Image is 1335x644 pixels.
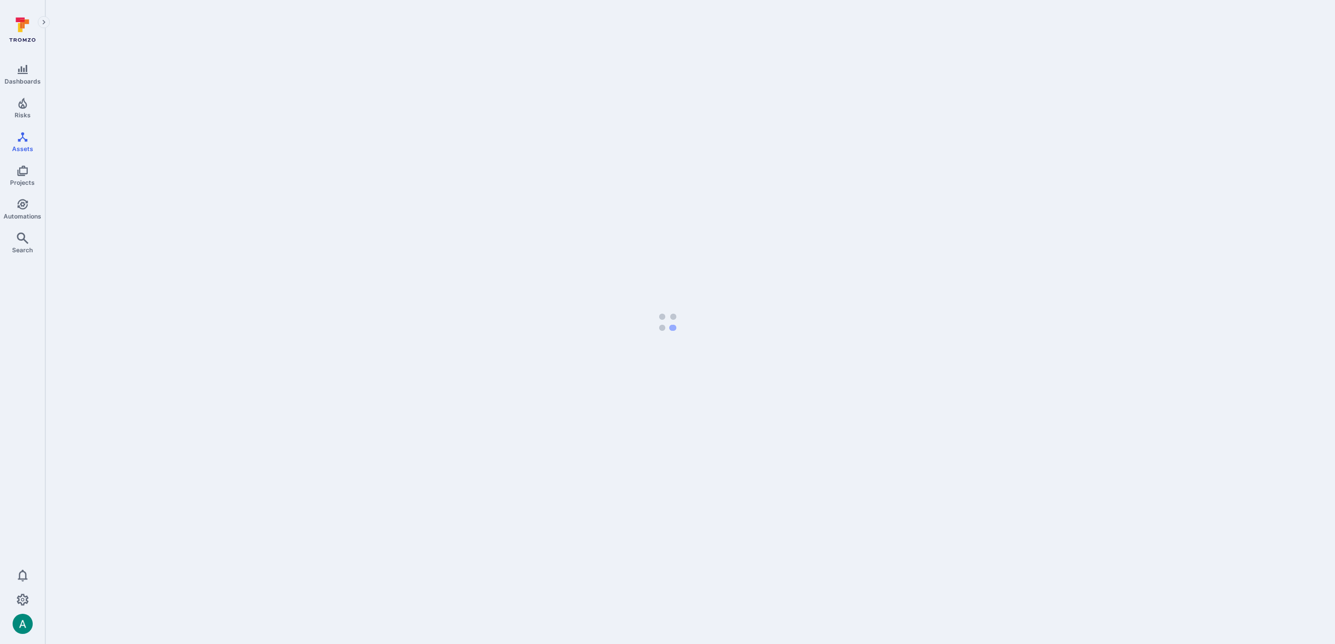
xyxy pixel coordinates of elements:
[12,145,33,153] span: Assets
[5,78,41,85] span: Dashboards
[38,16,50,28] button: Expand navigation menu
[13,614,33,634] div: Arjan Dehar
[10,179,35,186] span: Projects
[15,111,31,119] span: Risks
[4,212,41,220] span: Automations
[40,18,47,27] i: Expand navigation menu
[12,246,33,254] span: Search
[13,614,33,634] img: ACg8ocLSa5mPYBaXNx3eFu_EmspyJX0laNWN7cXOFirfQ7srZveEpg=s96-c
